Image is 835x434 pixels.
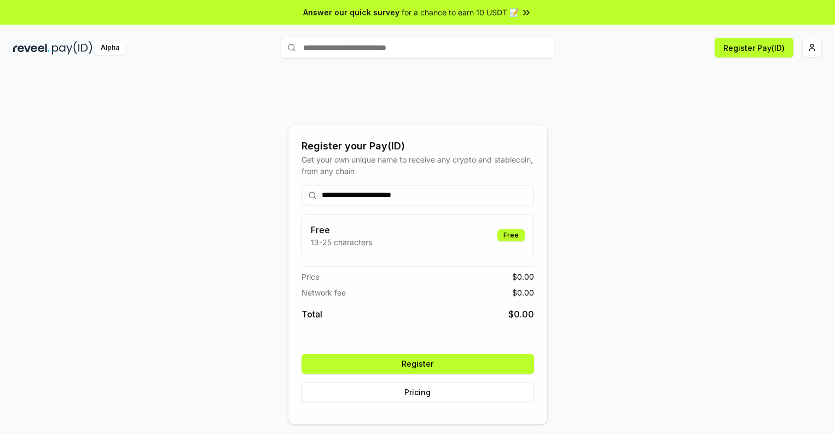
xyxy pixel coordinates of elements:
[303,7,399,18] span: Answer our quick survey
[512,287,534,298] span: $ 0.00
[508,308,534,321] span: $ 0.00
[301,271,320,282] span: Price
[512,271,534,282] span: $ 0.00
[311,223,372,236] h3: Free
[301,354,534,374] button: Register
[301,383,534,402] button: Pricing
[301,308,322,321] span: Total
[497,229,525,241] div: Free
[301,154,534,177] div: Get your own unique name to receive any crypto and stablecoin, from any chain
[402,7,519,18] span: for a chance to earn 10 USDT 📝
[301,138,534,154] div: Register your Pay(ID)
[311,236,372,248] p: 13-25 characters
[52,41,92,55] img: pay_id
[13,41,50,55] img: reveel_dark
[715,38,793,57] button: Register Pay(ID)
[301,287,346,298] span: Network fee
[95,41,125,55] div: Alpha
